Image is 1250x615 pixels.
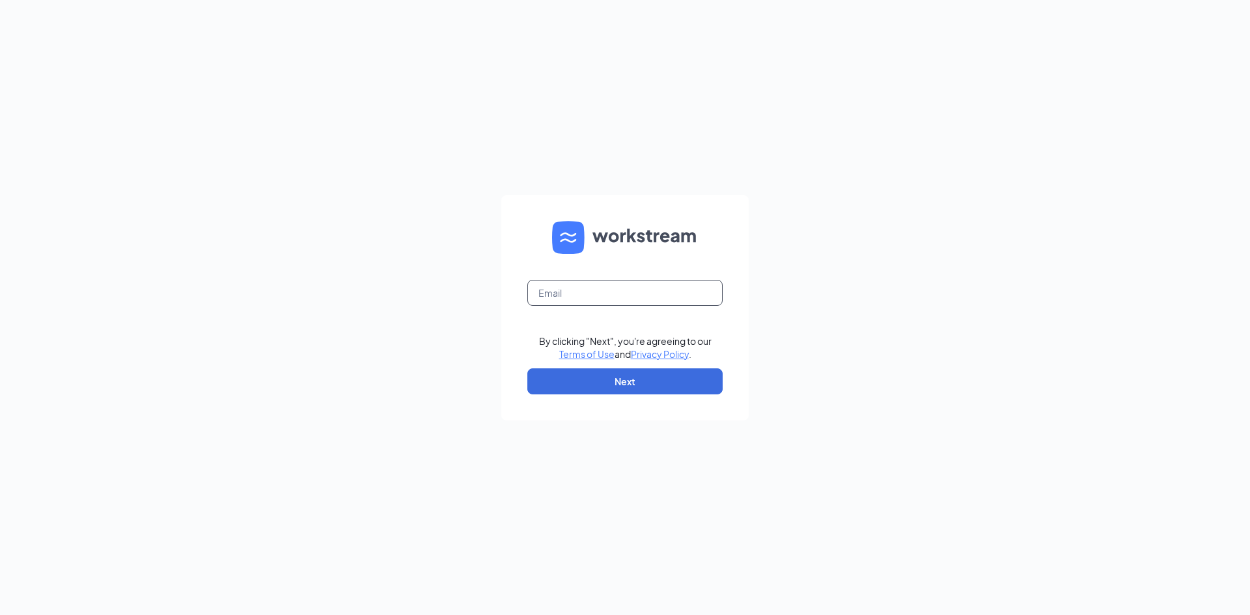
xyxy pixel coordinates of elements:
[527,368,723,394] button: Next
[527,280,723,306] input: Email
[539,335,712,361] div: By clicking "Next", you're agreeing to our and .
[552,221,698,254] img: WS logo and Workstream text
[559,348,615,360] a: Terms of Use
[631,348,689,360] a: Privacy Policy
